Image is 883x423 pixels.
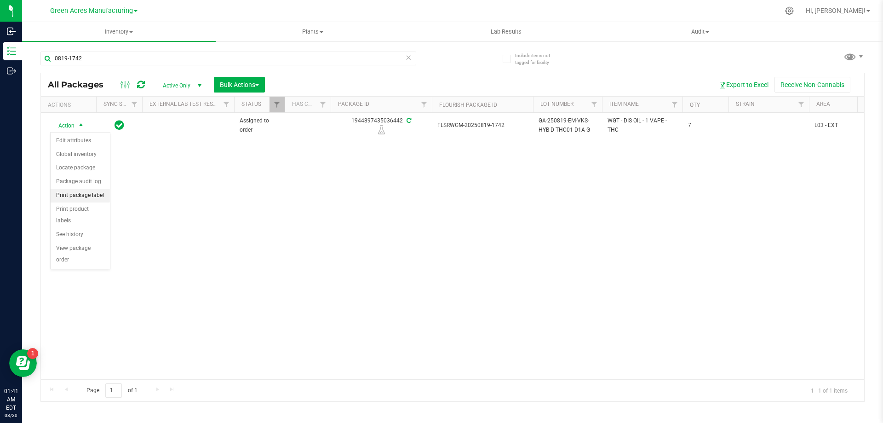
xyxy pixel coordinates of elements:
div: 1944897435036442 [329,116,433,134]
span: Clear [405,52,412,64]
span: All Packages [48,80,113,90]
span: In Sync [115,119,124,132]
a: Sync Status [103,101,139,107]
span: 7 [688,121,723,130]
a: Filter [269,97,285,112]
a: External Lab Test Result [149,101,222,107]
span: select [75,119,87,132]
li: Locate package [51,161,110,175]
span: Action [50,119,75,132]
span: WGT - DIS OIL - 1 VAPE - THC [608,116,677,134]
a: Filter [667,97,682,112]
li: Print package label [51,189,110,203]
button: Export to Excel [713,77,774,93]
div: R&D Lab Sample [329,125,433,134]
a: Inventory [22,22,216,41]
a: Item Name [609,101,639,107]
button: Bulk Actions [214,77,265,93]
th: Has COA [285,97,331,113]
span: Page of 1 [79,383,145,398]
a: Filter [417,97,432,112]
a: Filter [794,97,809,112]
a: Area [816,101,830,107]
button: Receive Non-Cannabis [774,77,850,93]
a: Filter [127,97,142,112]
span: Include items not tagged for facility [515,52,561,66]
span: Bulk Actions [220,81,259,88]
a: Filter [219,97,234,112]
span: Inventory [22,28,216,36]
a: Qty [690,102,700,108]
div: Actions [48,102,92,108]
li: Print product labels [51,203,110,228]
span: Assigned to order [240,116,279,134]
a: Lab Results [409,22,603,41]
input: Search Package ID, Item Name, SKU, Lot or Part Number... [40,52,416,65]
span: FLSRWGM-20250819-1742 [437,121,528,130]
span: Hi, [PERSON_NAME]! [806,7,866,14]
li: Global inventory [51,148,110,162]
a: Flourish Package ID [439,102,497,108]
span: GA-250819-EM-VKS-HYB-D-THC01-D1A-G [539,116,596,134]
span: Audit [604,28,797,36]
li: Package audit log [51,175,110,189]
div: Manage settings [784,6,795,15]
inline-svg: Inventory [7,46,16,56]
iframe: Resource center [9,349,37,377]
a: Lot Number [540,101,573,107]
span: 1 - 1 of 1 items [803,383,855,397]
a: Audit [603,22,797,41]
a: Filter [587,97,602,112]
span: Lab Results [478,28,534,36]
p: 01:41 AM EDT [4,387,18,412]
a: Filter [315,97,331,112]
li: View package order [51,242,110,267]
a: Status [241,101,261,107]
iframe: Resource center unread badge [27,348,38,359]
a: Package ID [338,101,369,107]
span: Green Acres Manufacturing [50,7,133,15]
span: Plants [216,28,409,36]
span: L03 - EXT [814,121,872,130]
a: Plants [216,22,409,41]
a: Strain [736,101,755,107]
li: See history [51,228,110,242]
input: 1 [105,383,122,398]
inline-svg: Inbound [7,27,16,36]
inline-svg: Outbound [7,66,16,75]
li: Edit attributes [51,134,110,148]
span: Sync from Compliance System [405,117,411,124]
p: 08/20 [4,412,18,419]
